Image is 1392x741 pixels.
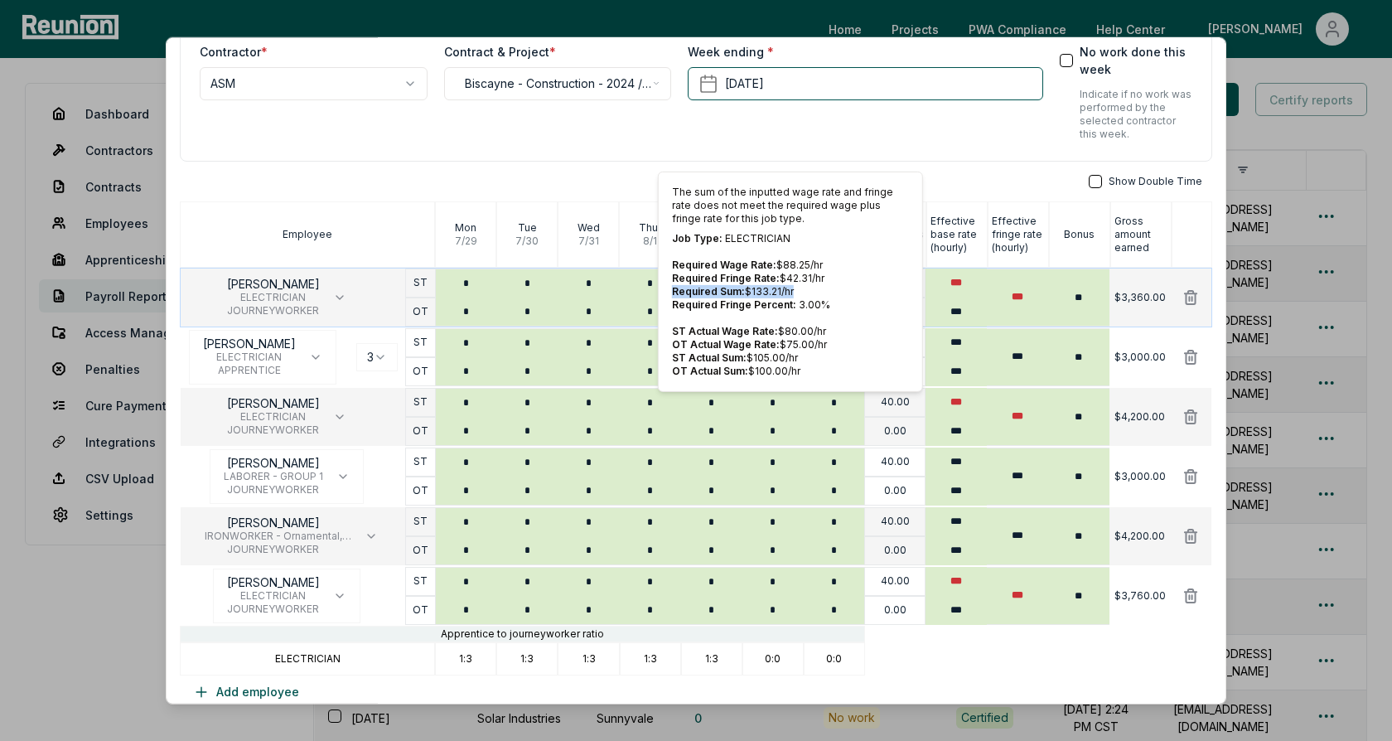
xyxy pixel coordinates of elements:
p: [PERSON_NAME] [227,397,320,410]
span: JOURNEYWORKER [227,603,320,616]
p: 1:3 [459,652,472,666]
label: Week ending [688,43,774,61]
button: [DATE] [688,67,1042,100]
p: 1:3 [520,652,534,666]
span: JOURNEYWORKER [224,483,323,496]
p: 1:3 [705,652,718,666]
p: 0.00 [884,484,906,497]
p: Thur [639,221,661,235]
p: Gross amount earned [1114,215,1171,254]
p: OT [413,365,428,378]
p: OT [413,603,428,617]
p: $3,760.00 [1114,589,1166,603]
p: ELECTRICIAN [275,652,341,666]
span: ELECTRICIAN [227,589,320,603]
p: ST [413,455,428,468]
p: 40.00 [881,395,910,409]
span: ELECTRICIAN [227,410,320,424]
p: ST [413,574,428,588]
p: OT [413,305,428,318]
p: Mon [455,221,476,235]
p: Bonus [1064,228,1095,241]
span: IRONWORKER - Ornamental, Reinforcing and Structural [195,530,351,543]
p: [PERSON_NAME] [227,278,320,291]
p: 40.00 [881,455,910,468]
p: $4,200.00 [1114,530,1165,543]
p: [PERSON_NAME] [224,457,323,470]
p: Effective base rate (hourly) [930,215,987,254]
p: 0:0 [765,652,781,666]
span: JOURNEYWORKER [195,543,351,556]
span: JOURNEYWORKER [227,424,320,437]
p: ST [413,336,428,349]
p: $3,000.00 [1114,470,1166,483]
p: OT [413,484,428,497]
p: Apprentice to journeyworker ratio [441,627,604,641]
p: 0.00 [884,603,906,617]
p: Effective fringe rate (hourly) [992,215,1048,254]
p: ST [413,515,428,528]
p: [PERSON_NAME] [203,337,296,351]
p: 7 / 30 [515,235,539,248]
p: ST [413,395,428,409]
p: 0:0 [826,652,842,666]
p: OT [413,544,428,557]
p: 0.00 [884,544,906,557]
span: Show Double Time [1109,175,1202,188]
p: Tue [518,221,537,235]
span: JOURNEYWORKER [227,304,320,317]
label: Contract & Project [444,43,556,61]
p: Indicate if no work was performed by the selected contractor this week. [1080,88,1192,141]
label: No work done this week [1080,43,1192,78]
label: Contractor [200,43,268,61]
p: $3,000.00 [1114,351,1166,364]
p: 1:3 [644,652,657,666]
p: $3,360.00 [1114,291,1166,304]
button: Add employee [180,676,312,709]
span: APPRENTICE [203,364,296,377]
span: ELECTRICIAN [227,291,320,304]
p: 40.00 [881,515,910,528]
p: 8 / 1 [643,235,657,248]
p: ST [413,276,428,289]
p: 0.00 [884,424,906,438]
p: 7 / 31 [578,235,599,248]
p: $4,200.00 [1114,410,1165,424]
p: Wed [578,221,600,235]
p: [PERSON_NAME] [195,516,351,530]
span: LABORER - GROUP 1 [224,470,323,483]
p: Employee [283,228,332,241]
p: [PERSON_NAME] [227,576,320,589]
p: OT [413,424,428,438]
span: ELECTRICIAN [203,351,296,364]
p: 7 / 29 [455,235,477,248]
p: 40.00 [881,574,910,588]
p: 1:3 [582,652,596,666]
